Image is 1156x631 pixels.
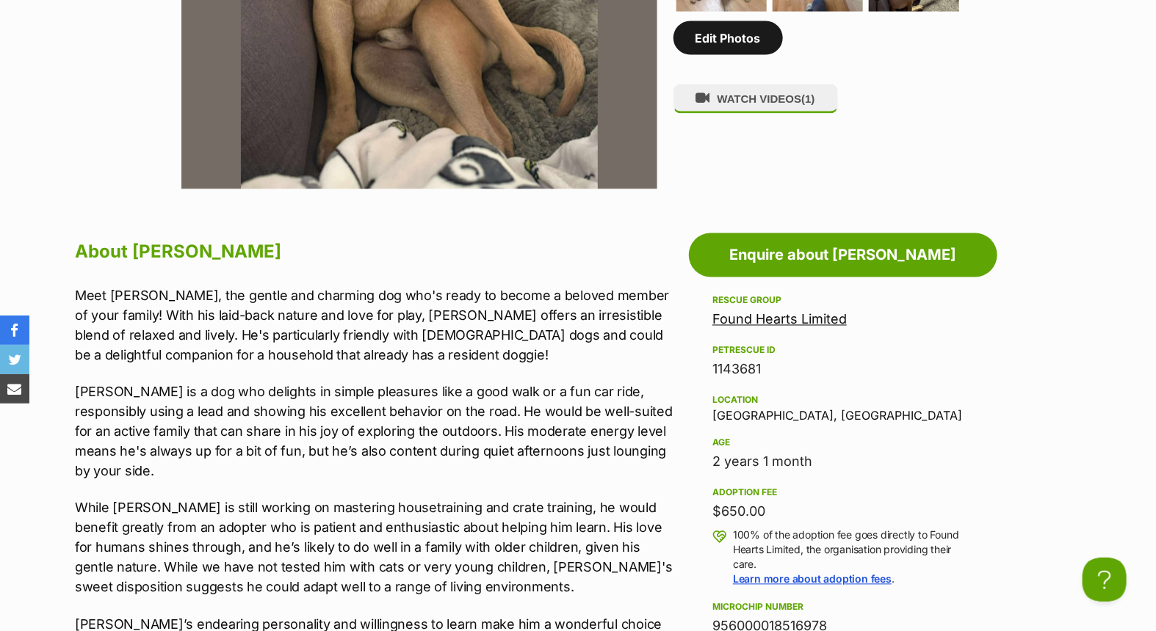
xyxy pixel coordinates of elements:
[733,573,892,586] a: Learn more about adoption fees
[712,437,974,449] div: Age
[75,286,682,365] p: Meet [PERSON_NAME], the gentle and charming dog who's ready to become a beloved member of your fa...
[673,21,783,55] a: Edit Photos
[712,452,974,473] div: 2 years 1 month
[712,392,974,423] div: [GEOGRAPHIC_DATA], [GEOGRAPHIC_DATA]
[712,295,974,307] div: Rescue group
[689,233,997,277] a: Enquire about [PERSON_NAME]
[75,498,682,597] p: While [PERSON_NAME] is still working on mastering housetraining and crate training, he would bene...
[712,360,974,380] div: 1143681
[733,528,974,587] p: 100% of the adoption fee goes directly to Found Hearts Limited, the organisation providing their ...
[712,502,974,522] div: $650.00
[673,84,838,113] button: WATCH VIDEOS(1)
[712,345,974,357] div: PetRescue ID
[75,382,682,481] p: [PERSON_NAME] is a dog who delights in simple pleasures like a good walk or a fun car ride, respo...
[712,312,847,327] a: Found Hearts Limited
[712,395,974,406] div: Location
[1083,558,1127,602] iframe: Help Scout Beacon - Open
[712,602,974,613] div: Microchip number
[712,487,974,499] div: Adoption fee
[75,236,682,269] h2: About [PERSON_NAME]
[801,92,814,105] span: (1)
